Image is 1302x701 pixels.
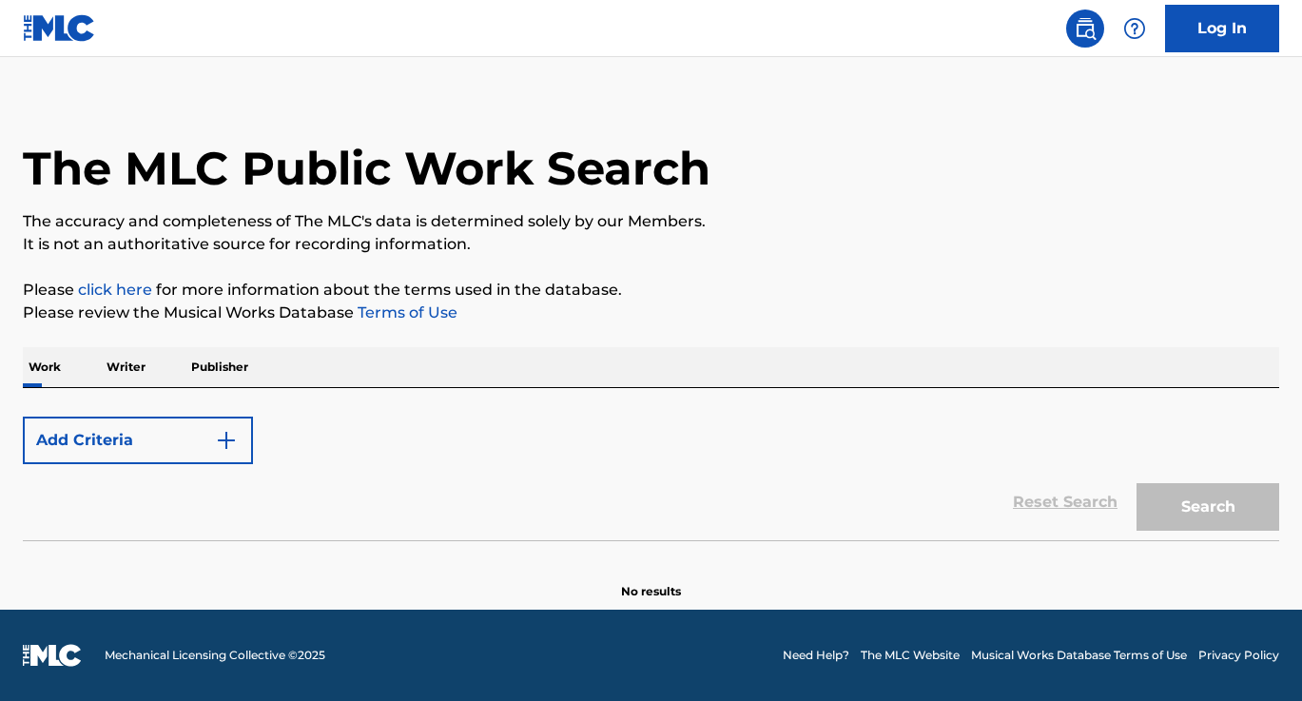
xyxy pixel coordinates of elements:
[783,647,849,664] a: Need Help?
[971,647,1187,664] a: Musical Works Database Terms of Use
[23,140,710,197] h1: The MLC Public Work Search
[23,417,253,464] button: Add Criteria
[105,647,325,664] span: Mechanical Licensing Collective © 2025
[354,303,457,321] a: Terms of Use
[23,407,1279,540] form: Search Form
[215,429,238,452] img: 9d2ae6d4665cec9f34b9.svg
[23,644,82,667] img: logo
[621,560,681,600] p: No results
[78,281,152,299] a: click here
[1165,5,1279,52] a: Log In
[1066,10,1104,48] a: Public Search
[23,347,67,387] p: Work
[1074,17,1097,40] img: search
[861,647,960,664] a: The MLC Website
[23,279,1279,302] p: Please for more information about the terms used in the database.
[23,210,1279,233] p: The accuracy and completeness of The MLC's data is determined solely by our Members.
[23,14,96,42] img: MLC Logo
[1198,647,1279,664] a: Privacy Policy
[1116,10,1154,48] div: Help
[23,233,1279,256] p: It is not an authoritative source for recording information.
[1123,17,1146,40] img: help
[101,347,151,387] p: Writer
[185,347,254,387] p: Publisher
[23,302,1279,324] p: Please review the Musical Works Database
